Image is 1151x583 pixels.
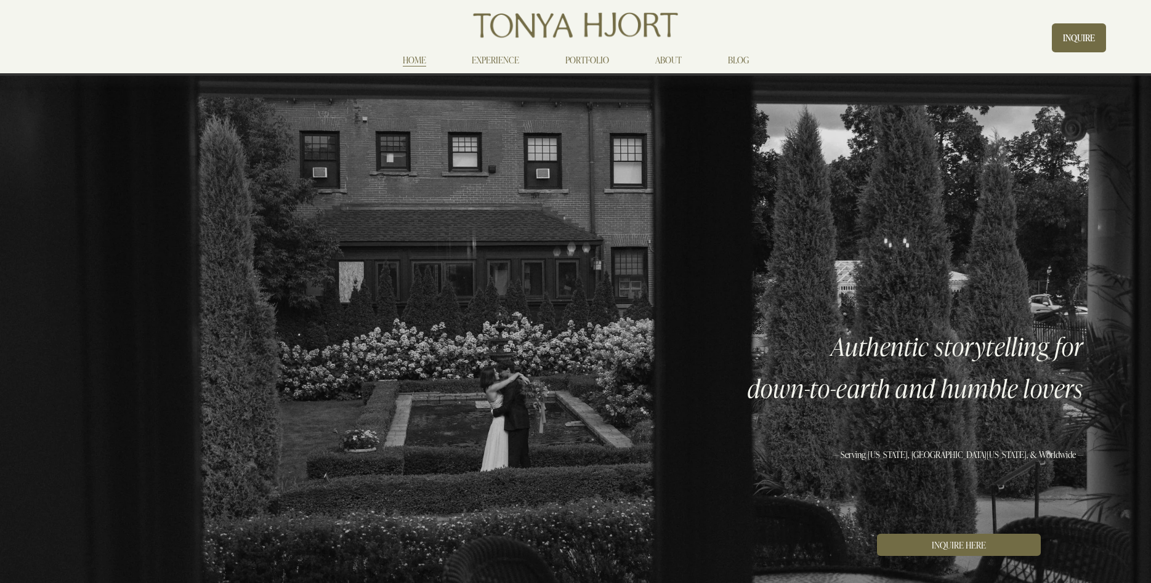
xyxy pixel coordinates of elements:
em: Authentic storytelling for [831,330,1084,362]
em: down-to-earth and humble lovers [748,372,1083,404]
a: INQUIRE HERE [877,534,1041,555]
a: PORTFOLIO [565,53,609,68]
a: ABOUT [655,53,682,68]
a: BLOG [728,53,749,68]
img: Tonya Hjort [470,8,681,42]
p: — Serving [US_STATE], [GEOGRAPHIC_DATA][US_STATE], & Worldwide — [792,448,1083,461]
a: INQUIRE [1052,23,1106,52]
a: EXPERIENCE [472,53,519,68]
a: HOME [403,53,426,68]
